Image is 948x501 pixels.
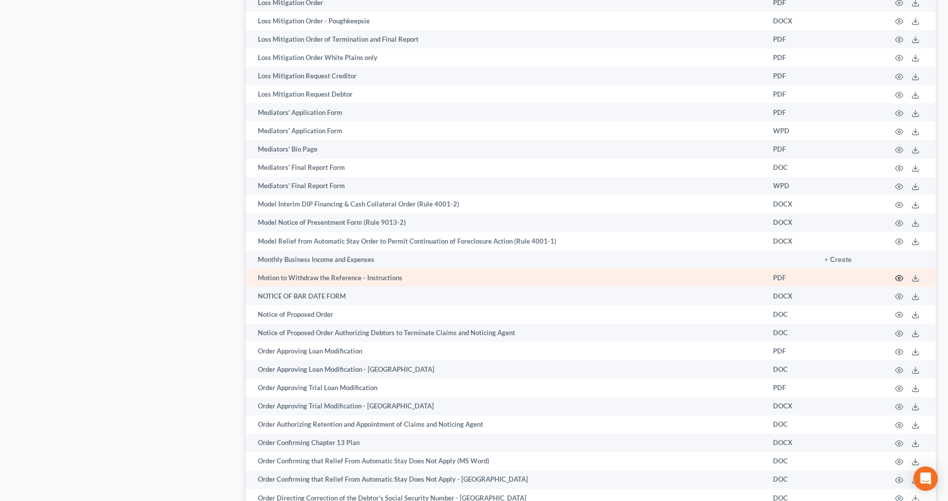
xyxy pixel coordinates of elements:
[765,177,816,195] td: WPD
[246,416,765,434] td: Order Authorizing Retention and Appointment of Claims and Noticing Agent
[913,466,938,491] div: Open Intercom Messenger
[765,269,816,287] td: PDF
[246,85,765,103] td: Loss Mitigation Request Debtor
[246,452,765,470] td: Order Confirming that Relief From Automatic Stay Does Not Apply (MS Word)
[246,287,765,305] td: NOTICE OF BAR DATE FORM
[765,140,816,158] td: PDF
[246,360,765,378] td: Order Approving Loan Modification - [GEOGRAPHIC_DATA]
[765,214,816,232] td: DOCX
[765,122,816,140] td: WPD
[246,12,765,30] td: Loss Mitigation Order - Poughkeepsie
[246,378,765,397] td: Order Approving Trial Loan Modification
[765,12,816,30] td: DOCX
[765,305,816,323] td: DOC
[765,195,816,214] td: DOCX
[765,103,816,122] td: PDF
[765,397,816,415] td: DOCX
[246,103,765,122] td: Mediators' Application Form
[246,397,765,415] td: Order Approving Trial Modification - [GEOGRAPHIC_DATA]
[765,48,816,67] td: PDF
[246,48,765,67] td: Loss Mitigation Order White Plains only
[765,378,816,397] td: PDF
[765,159,816,177] td: DOC
[246,159,765,177] td: Mediators' Final Report Form
[246,195,765,214] td: Model Interim DIP Financing & Cash Collateral Order (Rule 4001-2)
[765,323,816,342] td: DOC
[765,342,816,360] td: PDF
[246,305,765,323] td: Notice of Proposed Order
[765,470,816,489] td: DOC
[246,323,765,342] td: Notice of Proposed Order Authorizing Debtors to Terminate Claims and Noticing Agent
[765,67,816,85] td: PDF
[765,452,816,470] td: DOC
[824,256,852,263] button: + Create
[246,122,765,140] td: Mediators' Application Form
[246,250,765,269] td: Monthly Business Income and Expenses
[765,30,816,48] td: PDF
[246,214,765,232] td: Model Notice of Presentment Form (Rule 9013-2)
[765,287,816,305] td: DOCX
[765,434,816,452] td: DOCX
[246,269,765,287] td: Motion to Withdraw the Reference - Instructions
[765,416,816,434] td: DOC
[246,434,765,452] td: Order Confirming Chapter 13 Plan
[246,67,765,85] td: Loss Mitigation Request Creditor
[246,140,765,158] td: Mediators' Bio Page
[246,342,765,360] td: Order Approving Loan Modification
[765,232,816,250] td: DOCX
[246,30,765,48] td: Loss Mitigation Order of Termination and Final Report
[246,177,765,195] td: Mediators' Final Report Form
[765,360,816,378] td: DOC
[765,85,816,103] td: PDF
[246,470,765,489] td: Order Confirming that Relief From Automatic Stay Does Not Apply - [GEOGRAPHIC_DATA]
[246,232,765,250] td: Model Relief from Automatic Stay Order to Permit Continuation of Foreclosure Action (Rule 4001-1)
